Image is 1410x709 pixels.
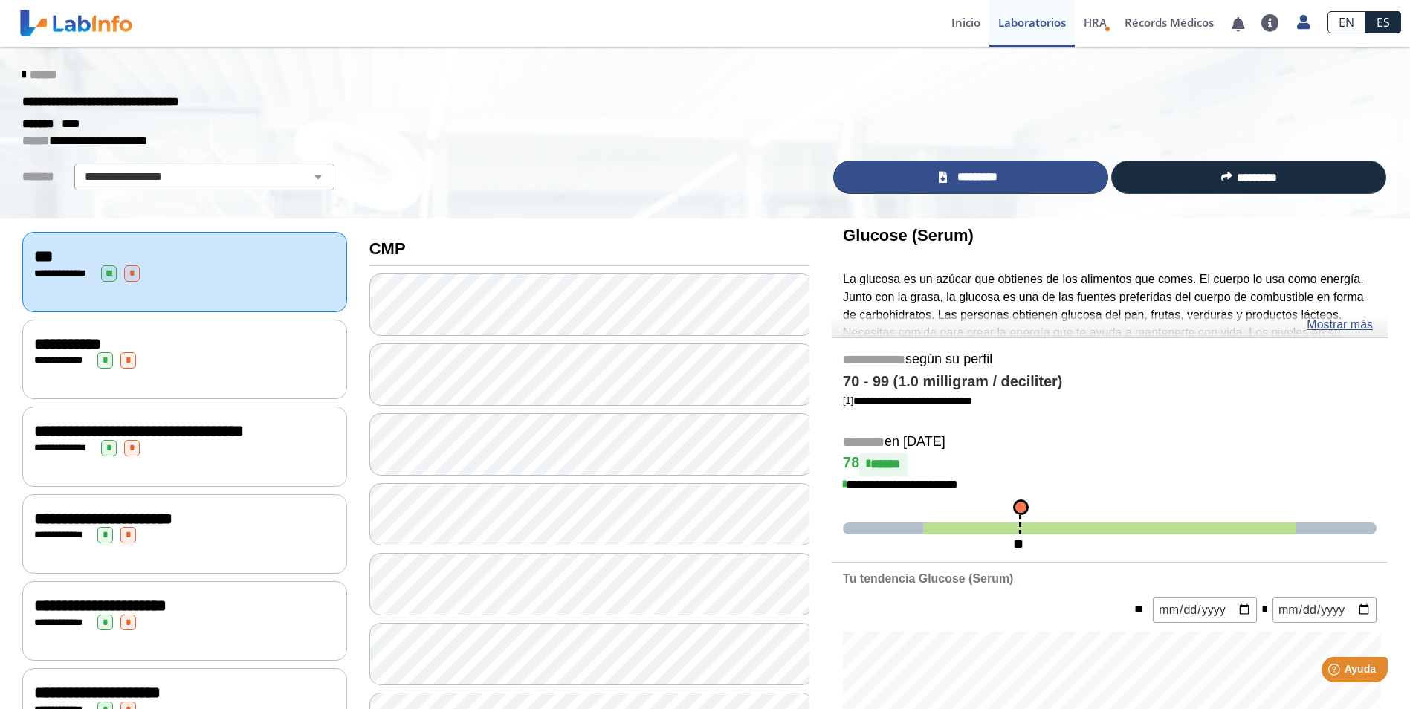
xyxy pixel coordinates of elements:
input: mm/dd/yyyy [1272,597,1377,623]
a: EN [1327,11,1365,33]
iframe: Help widget launcher [1278,651,1394,693]
a: [1] [843,395,972,406]
p: La glucosa es un azúcar que obtienes de los alimentos que comes. El cuerpo lo usa como energía. J... [843,271,1377,378]
h5: según su perfil [843,352,1377,369]
h5: en [DATE] [843,434,1377,451]
h4: 78 [843,453,1377,476]
input: mm/dd/yyyy [1153,597,1257,623]
span: HRA [1084,15,1107,30]
b: Glucose (Serum) [843,226,974,245]
b: CMP [369,239,406,258]
b: Tu tendencia Glucose (Serum) [843,572,1013,585]
a: Mostrar más [1307,316,1373,334]
a: ES [1365,11,1401,33]
h4: 70 - 99 (1.0 milligram / deciliter) [843,373,1377,391]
